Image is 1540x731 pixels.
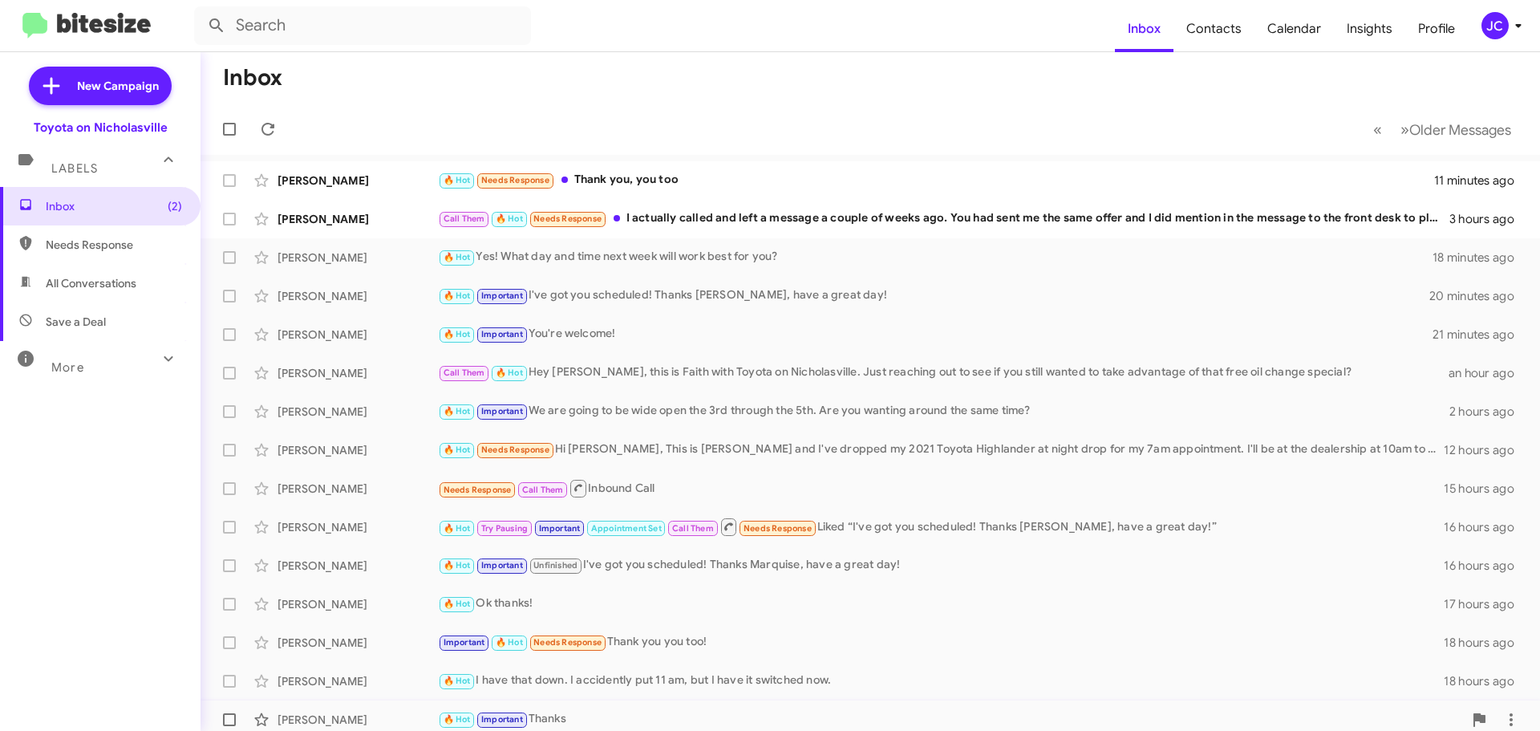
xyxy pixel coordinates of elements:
span: Call Them [444,213,485,224]
div: Inbound Call [438,478,1444,498]
div: [PERSON_NAME] [278,481,438,497]
span: 🔥 Hot [496,637,523,648]
span: Inbox [46,198,182,214]
div: 15 hours ago [1444,481,1527,497]
div: 2 hours ago [1449,404,1527,420]
span: Try Pausing [481,523,528,534]
div: [PERSON_NAME] [278,173,438,189]
span: Save a Deal [46,314,106,330]
div: 20 minutes ago [1431,288,1527,304]
span: 🔥 Hot [444,714,471,725]
div: Hey [PERSON_NAME], this is Faith with Toyota on Nicholasville. Just reaching out to see if you st... [438,363,1449,382]
span: Call Them [672,523,714,534]
button: Previous [1364,113,1392,146]
span: Needs Response [533,213,602,224]
span: (2) [168,198,182,214]
a: Profile [1405,6,1468,52]
div: JC [1481,12,1509,39]
span: Important [481,560,523,571]
div: 16 hours ago [1444,519,1527,535]
span: Important [481,290,523,301]
a: Insights [1334,6,1405,52]
span: Older Messages [1409,121,1511,139]
div: I've got you scheduled! Thanks Marquise, have a great day! [438,556,1444,575]
div: Thank you you too! [438,633,1444,652]
span: All Conversations [46,275,136,291]
span: Needs Response [744,523,812,534]
span: » [1400,120,1409,140]
div: [PERSON_NAME] [278,404,438,420]
span: Call Them [444,368,485,378]
div: 12 hours ago [1444,442,1527,458]
div: I have that down. I accidently put 11 am, but I have it switched now. [438,672,1444,690]
span: More [51,360,84,375]
div: Hi [PERSON_NAME], This is [PERSON_NAME] and I've dropped my 2021 Toyota Highlander at night drop ... [438,441,1444,459]
div: I actually called and left a message a couple of weeks ago. You had sent me the same offer and I ... [438,209,1449,228]
span: Labels [51,161,98,176]
span: « [1373,120,1382,140]
div: Toyota on Nicholasville [34,120,168,136]
span: Needs Response [533,637,602,648]
div: [PERSON_NAME] [278,558,438,574]
div: 3 hours ago [1449,211,1527,227]
span: Important [481,714,523,725]
div: 18 hours ago [1444,635,1527,651]
a: Inbox [1115,6,1173,52]
span: 🔥 Hot [444,406,471,416]
div: [PERSON_NAME] [278,442,438,458]
div: 16 hours ago [1444,558,1527,574]
span: Important [444,637,485,648]
div: [PERSON_NAME] [278,288,438,304]
span: 🔥 Hot [444,523,471,534]
div: [PERSON_NAME] [278,596,438,612]
div: Yes! What day and time next week will work best for you? [438,248,1433,266]
span: Needs Response [481,175,549,185]
a: Calendar [1254,6,1334,52]
nav: Page navigation example [1364,113,1521,146]
div: [PERSON_NAME] [278,211,438,227]
div: Thanks [438,710,1463,729]
span: Important [481,406,523,416]
div: 11 minutes ago [1434,173,1527,189]
span: New Campaign [77,78,159,94]
button: Next [1391,113,1521,146]
div: [PERSON_NAME] [278,635,438,651]
span: Needs Response [444,485,512,495]
div: 18 hours ago [1444,673,1527,689]
span: 🔥 Hot [444,290,471,301]
span: 🔥 Hot [444,445,471,455]
span: Appointment Set [591,523,662,534]
span: 🔥 Hot [444,175,471,185]
div: I've got you scheduled! Thanks [PERSON_NAME], have a great day! [438,286,1431,305]
div: Ok thanks! [438,595,1444,613]
span: 🔥 Hot [496,368,523,378]
input: Search [194,6,531,45]
button: JC [1468,12,1522,39]
div: [PERSON_NAME] [278,712,438,728]
div: Liked “I've got you scheduled! Thanks [PERSON_NAME], have a great day!” [438,517,1444,537]
span: 🔥 Hot [444,560,471,571]
div: 17 hours ago [1444,596,1527,612]
h1: Inbox [223,65,282,91]
div: We are going to be wide open the 3rd through the 5th. Are you wanting around the same time? [438,402,1449,420]
a: New Campaign [29,67,172,105]
span: 🔥 Hot [444,252,471,262]
span: Needs Response [481,445,549,455]
span: Unfinished [533,560,577,571]
span: 🔥 Hot [444,676,471,686]
span: 🔥 Hot [444,329,471,339]
div: You're welcome! [438,325,1433,343]
span: Call Them [522,485,564,495]
span: 🔥 Hot [496,213,523,224]
div: [PERSON_NAME] [278,327,438,343]
div: [PERSON_NAME] [278,519,438,535]
a: Contacts [1173,6,1254,52]
div: [PERSON_NAME] [278,365,438,381]
span: Important [539,523,581,534]
div: 18 minutes ago [1433,250,1527,266]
